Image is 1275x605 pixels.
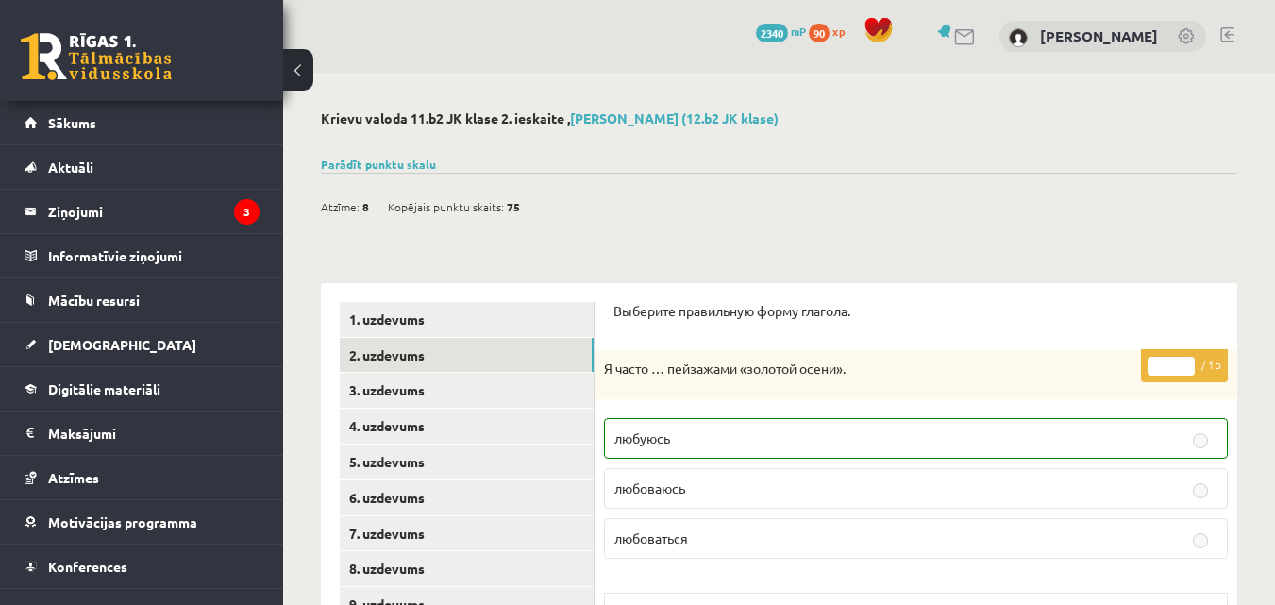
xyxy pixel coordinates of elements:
a: Aktuāli [25,145,260,189]
span: 75 [507,193,520,221]
h2: Krievu valoda 11.b2 JK klase 2. ieskaite , [321,110,1237,126]
a: Atzīmes [25,456,260,499]
a: Rīgas 1. Tālmācības vidusskola [21,33,172,80]
a: Konferences [25,545,260,588]
span: Sākums [48,114,96,131]
span: xp [832,24,845,39]
span: Motivācijas programma [48,513,197,530]
span: Atzīmes [48,469,99,486]
a: Maksājumi [25,412,260,455]
a: Sākums [25,101,260,144]
a: Informatīvie ziņojumi [25,234,260,277]
p: / 1p [1141,349,1228,382]
span: mP [791,24,806,39]
p: Я часто … пейзажами «золотой осени». [604,360,1133,378]
input: любоваться [1193,533,1208,548]
a: Parādīt punktu skalu [321,157,436,172]
legend: Ziņojumi [48,190,260,233]
a: [PERSON_NAME] [1040,26,1158,45]
a: Digitālie materiāli [25,367,260,411]
a: 5. uzdevums [340,445,594,479]
span: 2340 [756,24,788,42]
span: 90 [809,24,830,42]
a: Motivācijas programma [25,500,260,544]
a: 4. uzdevums [340,409,594,444]
i: 3 [234,199,260,225]
span: Atzīme: [321,193,360,221]
input: любуюсь [1193,433,1208,448]
a: 90 xp [809,24,854,39]
span: Mācību resursi [48,292,140,309]
a: 3. uzdevums [340,373,594,408]
span: Digitālie materiāli [48,380,160,397]
a: 6. uzdevums [340,480,594,515]
a: Ziņojumi3 [25,190,260,233]
a: 2340 mP [756,24,806,39]
span: любоваюсь [614,479,685,496]
span: любуюсь [614,429,670,446]
p: Выберите правильную форму глагола. [613,302,1218,321]
legend: Informatīvie ziņojumi [48,234,260,277]
a: [PERSON_NAME] (12.b2 JK klase) [570,109,779,126]
span: Kopējais punktu skaits: [388,193,504,221]
span: Konferences [48,558,127,575]
legend: Maksājumi [48,412,260,455]
input: любоваюсь [1193,483,1208,498]
img: Roberts Masjulis [1009,28,1028,47]
a: [DEMOGRAPHIC_DATA] [25,323,260,366]
span: [DEMOGRAPHIC_DATA] [48,336,196,353]
a: 2. uzdevums [340,338,594,373]
a: 1. uzdevums [340,302,594,337]
span: 8 [362,193,369,221]
span: Aktuāli [48,159,93,176]
span: любоваться [614,529,688,546]
a: 8. uzdevums [340,551,594,586]
a: Mācību resursi [25,278,260,322]
a: 7. uzdevums [340,516,594,551]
